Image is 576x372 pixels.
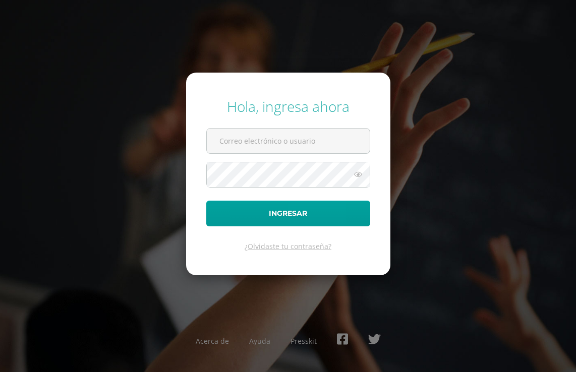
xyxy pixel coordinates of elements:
[291,336,317,346] a: Presskit
[249,336,270,346] a: Ayuda
[207,129,370,153] input: Correo electrónico o usuario
[206,201,370,226] button: Ingresar
[196,336,229,346] a: Acerca de
[206,97,370,116] div: Hola, ingresa ahora
[245,241,331,251] a: ¿Olvidaste tu contraseña?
